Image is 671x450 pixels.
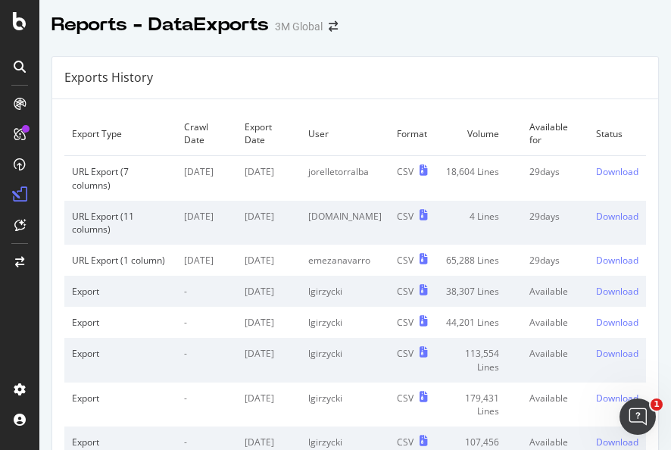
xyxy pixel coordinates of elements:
[301,156,389,201] td: jorelletorralba
[176,111,237,156] td: Crawl Date
[329,21,338,32] div: arrow-right-arrow-left
[176,338,237,382] td: -
[596,254,638,267] a: Download
[435,383,522,427] td: 179,431 Lines
[301,383,389,427] td: lgirzycki
[64,111,176,156] td: Export Type
[301,338,389,382] td: lgirzycki
[397,254,414,267] div: CSV
[72,436,169,448] div: Export
[301,201,389,245] td: [DOMAIN_NAME]
[435,111,522,156] td: Volume
[237,201,301,245] td: [DATE]
[522,245,588,276] td: 29 days
[596,165,638,178] a: Download
[176,245,237,276] td: [DATE]
[237,307,301,338] td: [DATE]
[397,285,414,298] div: CSV
[522,156,588,201] td: 29 days
[522,111,588,156] td: Available for
[64,69,153,86] div: Exports History
[651,398,663,411] span: 1
[237,383,301,427] td: [DATE]
[435,245,522,276] td: 65,288 Lines
[275,19,323,34] div: 3M Global
[72,254,169,267] div: URL Export (1 column)
[596,392,638,405] a: Download
[176,156,237,201] td: [DATE]
[301,307,389,338] td: lgirzycki
[176,201,237,245] td: [DATE]
[435,276,522,307] td: 38,307 Lines
[301,111,389,156] td: User
[176,383,237,427] td: -
[588,111,646,156] td: Status
[301,276,389,307] td: lgirzycki
[596,210,638,223] a: Download
[237,245,301,276] td: [DATE]
[397,210,414,223] div: CSV
[237,111,301,156] td: Export Date
[435,307,522,338] td: 44,201 Lines
[397,347,414,360] div: CSV
[529,392,581,405] div: Available
[176,307,237,338] td: -
[596,316,638,329] a: Download
[620,398,656,435] iframe: Intercom live chat
[529,316,581,329] div: Available
[237,156,301,201] td: [DATE]
[237,276,301,307] td: [DATE]
[522,201,588,245] td: 29 days
[72,285,169,298] div: Export
[596,436,638,448] a: Download
[51,12,269,38] div: Reports - DataExports
[397,392,414,405] div: CSV
[529,285,581,298] div: Available
[596,285,638,298] a: Download
[389,111,435,156] td: Format
[72,165,169,191] div: URL Export (7 columns)
[176,276,237,307] td: -
[529,347,581,360] div: Available
[435,156,522,201] td: 18,604 Lines
[72,210,169,236] div: URL Export (11 columns)
[301,245,389,276] td: emezanavarro
[72,347,169,360] div: Export
[435,201,522,245] td: 4 Lines
[397,436,414,448] div: CSV
[596,347,638,360] a: Download
[397,165,414,178] div: CSV
[72,316,169,329] div: Export
[435,338,522,382] td: 113,554 Lines
[529,436,581,448] div: Available
[237,338,301,382] td: [DATE]
[72,392,169,405] div: Export
[397,316,414,329] div: CSV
